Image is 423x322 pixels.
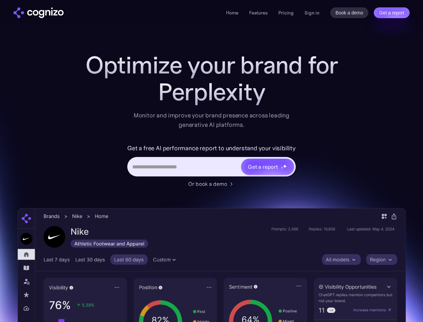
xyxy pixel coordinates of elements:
[13,7,64,18] a: home
[249,10,268,16] a: Features
[188,180,235,188] a: Or book a demo
[281,164,282,165] img: star
[283,164,287,168] img: star
[226,10,238,16] a: Home
[127,143,296,154] label: Get a free AI performance report to understand your visibility
[248,163,278,171] div: Get a report
[129,111,294,129] div: Monitor and improve your brand presence across leading generative AI platforms.
[188,180,227,188] div: Or book a demo
[240,158,295,175] a: Get a reportstarstarstar
[127,143,296,176] form: Hero URL Input Form
[374,7,410,18] a: Get a report
[278,10,294,16] a: Pricing
[304,9,320,17] a: Sign in
[13,7,64,18] img: cognizo logo
[78,52,346,78] h1: Optimize your brand for
[281,167,283,169] img: star
[330,7,369,18] a: Book a demo
[78,78,346,105] div: Perplexity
